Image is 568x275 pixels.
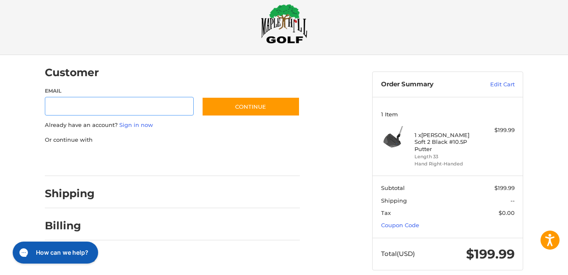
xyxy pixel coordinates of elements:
[414,153,479,160] li: Length 33
[414,160,479,168] li: Hand Right-Handed
[472,80,515,89] a: Edit Cart
[414,132,479,152] h4: 1 x [PERSON_NAME] Soft 2 Black #10.5P Putter
[381,111,515,118] h3: 1 Item
[114,152,177,168] iframe: PayPal-paylater
[381,80,472,89] h3: Order Summary
[186,152,249,168] iframe: PayPal-venmo
[261,4,307,44] img: Maple Hill Golf
[45,187,95,200] h2: Shipping
[381,250,415,258] span: Total (USD)
[466,246,515,262] span: $199.99
[8,239,101,267] iframe: Gorgias live chat messenger
[45,66,99,79] h2: Customer
[481,126,515,135] div: $199.99
[202,97,300,116] button: Continue
[42,152,106,168] iframe: PayPal-paypal
[45,87,194,95] label: Email
[45,219,94,232] h2: Billing
[381,197,407,204] span: Shipping
[494,184,515,191] span: $199.99
[499,209,515,216] span: $0.00
[381,222,419,228] a: Coupon Code
[45,136,300,144] p: Or continue with
[381,209,391,216] span: Tax
[45,121,300,129] p: Already have an account?
[381,184,405,191] span: Subtotal
[510,197,515,204] span: --
[119,121,153,128] a: Sign in now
